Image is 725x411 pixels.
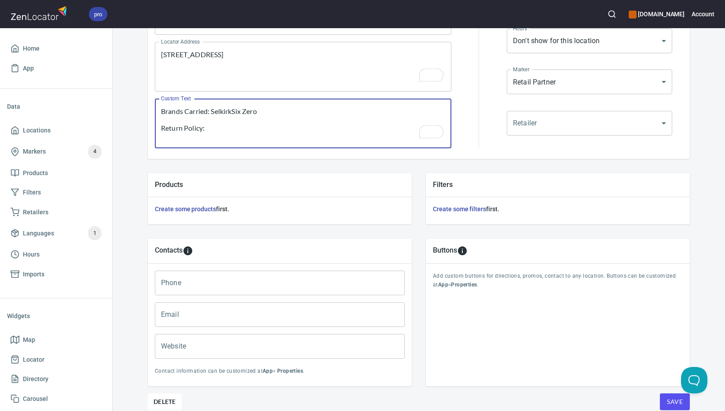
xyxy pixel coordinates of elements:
b: App [263,368,273,374]
button: Delete [148,393,182,410]
a: Languages1 [7,222,105,245]
button: color-CE600E [629,11,637,18]
a: Imports [7,264,105,284]
a: Hours [7,245,105,264]
b: App [438,282,448,288]
a: Markers4 [7,140,105,163]
h5: Contacts [155,246,183,256]
div: Retail Partner [507,70,672,94]
a: Products [7,163,105,183]
a: Locator [7,350,105,370]
a: Retailers [7,202,105,222]
p: Contact information can be customized at > . [155,367,405,376]
span: Locator [23,354,44,365]
img: zenlocator [11,4,70,22]
span: App [23,63,34,74]
iframe: Help Scout Beacon - Open [681,367,707,393]
span: Languages [23,228,54,239]
h6: first. [155,204,405,214]
span: Home [23,43,40,54]
span: Carousel [23,393,48,404]
a: Map [7,330,105,350]
button: Account [692,4,714,24]
svg: To add custom buttons for locations, please go to Apps > Properties > Buttons. [457,246,468,256]
textarea: To enrich screen reader interactions, please activate Accessibility in Grammarly extension settings [161,50,445,84]
span: 4 [88,147,102,157]
a: Create some products [155,205,216,213]
a: Create some filters [433,205,486,213]
b: Properties [277,368,303,374]
span: 1 [88,228,102,239]
a: Carousel [7,389,105,409]
a: Directory [7,369,105,389]
a: Home [7,39,105,59]
span: Locations [23,125,51,136]
a: Filters [7,183,105,202]
span: Delete [154,396,176,407]
span: Directory [23,374,48,385]
div: Don't show for this location [507,29,672,53]
span: Map [23,334,35,345]
li: Data [7,96,105,117]
textarea: To enrich screen reader interactions, please activate Accessibility in Grammarly extension settings [161,107,445,140]
div: ​ [507,111,672,136]
li: Widgets [7,305,105,327]
div: pro [89,7,107,21]
span: Products [23,168,48,179]
b: Properties [451,282,477,288]
h6: Account [692,9,714,19]
span: Hours [23,249,40,260]
p: Add custom buttons for directions, promos, contact to any location. Buttons can be customized at > . [433,272,683,290]
a: App [7,59,105,78]
span: Filters [23,187,41,198]
a: Locations [7,121,105,140]
span: Save [667,396,683,407]
span: Markers [23,146,46,157]
h5: Filters [433,180,683,189]
h5: Products [155,180,405,189]
h6: first. [433,204,683,214]
button: Search [602,4,622,24]
span: Imports [23,269,44,280]
button: Save [660,393,690,410]
svg: To add custom contact information for locations, please go to Apps > Properties > Contacts. [183,246,193,256]
span: pro [89,10,107,19]
span: Retailers [23,207,48,218]
h6: [DOMAIN_NAME] [629,9,685,19]
div: Manage your apps [629,4,685,24]
h5: Buttons [433,246,457,256]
